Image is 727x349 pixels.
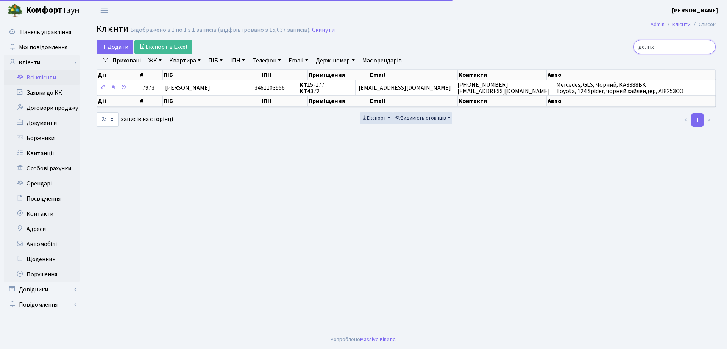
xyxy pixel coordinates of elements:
a: Порушення [4,267,80,282]
span: [PHONE_NUMBER] [EMAIL_ADDRESS][DOMAIN_NAME] [457,81,550,95]
th: Контакти [458,95,547,107]
span: Додати [101,43,128,51]
span: Mercedes, GLS, Чорний, КА3388ВК Toyota, 124 Spider, чорний хайлендер, АІ8253СО [556,81,683,95]
th: Email [369,95,458,107]
a: Посвідчення [4,191,80,206]
img: logo.png [8,3,23,18]
a: Держ. номер [313,54,357,67]
span: [PERSON_NAME] [165,84,210,92]
nav: breadcrumb [639,17,727,33]
th: ІПН [261,70,308,80]
b: КТ [300,81,307,89]
b: Комфорт [26,4,62,16]
span: Мої повідомлення [19,43,67,51]
span: Експорт [362,114,386,122]
a: Повідомлення [4,297,80,312]
th: ПІБ [163,95,261,107]
th: ПІБ [163,70,261,80]
a: Клієнти [4,55,80,70]
a: Особові рахунки [4,161,80,176]
th: Email [369,70,458,80]
button: Переключити навігацію [95,4,114,17]
th: # [139,70,163,80]
a: Боржники [4,131,80,146]
a: Має орендарів [359,54,405,67]
b: КТ4 [300,87,310,95]
a: Квартира [166,54,204,67]
span: Видимість стовпців [395,114,446,122]
span: Таун [26,4,80,17]
th: ІПН [261,95,308,107]
input: Пошук... [633,40,716,54]
div: Розроблено . [331,335,396,344]
a: Експорт в Excel [134,40,192,54]
div: Відображено з 1 по 1 з 1 записів (відфільтровано з 15,037 записів). [130,26,310,34]
a: Телефон [250,54,284,67]
th: Дії [97,95,139,107]
a: [PERSON_NAME] [672,6,718,15]
a: Щоденник [4,252,80,267]
span: 3461103956 [254,84,285,92]
a: Admin [651,20,665,28]
a: Контакти [4,206,80,221]
span: 7973 [142,84,154,92]
a: Договори продажу [4,100,80,115]
th: Приміщення [308,95,369,107]
a: ПІБ [205,54,226,67]
th: # [139,95,163,107]
a: Клієнти [672,20,691,28]
a: Довідники [4,282,80,297]
button: Видимість стовпців [393,112,452,124]
span: Клієнти [97,22,128,36]
a: Адреси [4,221,80,237]
th: Авто [547,70,716,80]
a: 1 [691,113,704,127]
th: Авто [547,95,716,107]
span: 15-177 372 [300,81,324,95]
a: Всі клієнти [4,70,80,85]
a: Мої повідомлення [4,40,80,55]
a: Документи [4,115,80,131]
a: Автомобілі [4,237,80,252]
a: Орендарі [4,176,80,191]
a: Email [285,54,311,67]
a: Приховані [109,54,144,67]
a: Скинути [312,26,335,34]
a: Massive Kinetic [360,335,395,343]
button: Експорт [360,112,393,124]
a: Заявки до КК [4,85,80,100]
a: Додати [97,40,133,54]
a: ІПН [227,54,248,67]
a: Панель управління [4,25,80,40]
li: Список [691,20,716,29]
th: Дії [97,70,139,80]
a: ЖК [145,54,165,67]
span: Панель управління [20,28,71,36]
span: [EMAIL_ADDRESS][DOMAIN_NAME] [359,84,451,92]
label: записів на сторінці [97,112,173,127]
select: записів на сторінці [97,112,119,127]
th: Приміщення [308,70,369,80]
a: Квитанції [4,146,80,161]
th: Контакти [458,70,547,80]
